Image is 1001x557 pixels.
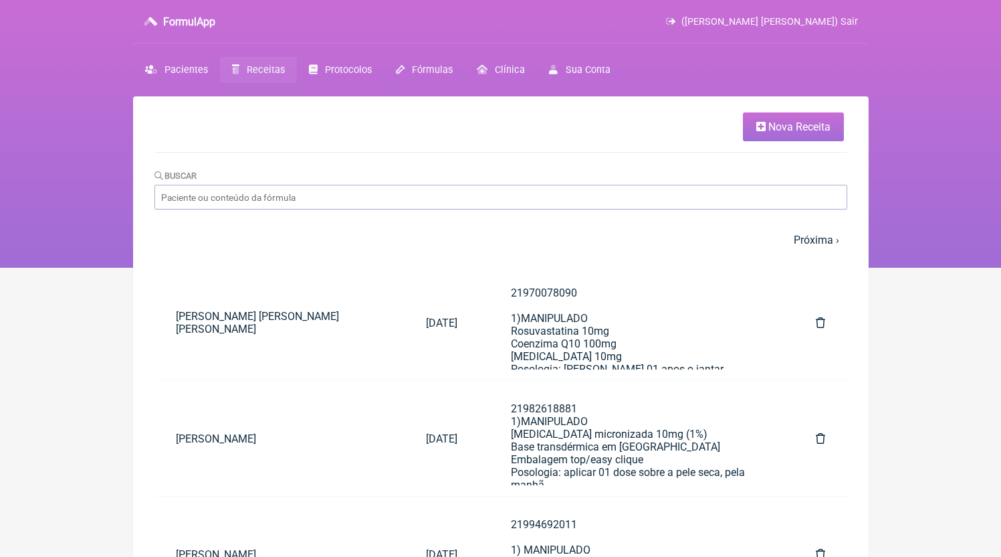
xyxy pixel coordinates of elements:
[164,64,208,76] span: Pacientes
[743,112,844,141] a: Nova Receita
[412,64,453,76] span: Fórmulas
[154,299,405,346] a: [PERSON_NAME] [PERSON_NAME] [PERSON_NAME]
[220,57,297,83] a: Receitas
[247,64,285,76] span: Receitas
[537,57,622,83] a: Sua Conta
[154,422,405,456] a: [PERSON_NAME]
[297,57,384,83] a: Protocolos
[489,392,784,485] a: 219826188811)MANIPULADO[MEDICAL_DATA] micronizada 10mg (1%)Base transdérmica em [GEOGRAPHIC_DATA]...
[154,226,847,254] nav: pager
[154,171,197,181] label: Buscar
[495,64,525,76] span: Clínica
[154,185,847,210] input: Paciente ou conteúdo da fórmula
[666,16,857,27] a: ([PERSON_NAME] [PERSON_NAME]) Sair
[681,16,858,27] span: ([PERSON_NAME] [PERSON_NAME]) Sair
[405,306,479,340] a: [DATE]
[405,422,479,456] a: [DATE]
[794,234,839,246] a: Próxima ›
[465,57,537,83] a: Clínica
[133,57,220,83] a: Pacientes
[325,64,372,76] span: Protocolos
[384,57,465,83] a: Fórmulas
[566,64,610,76] span: Sua Conta
[768,121,830,133] span: Nova Receita
[163,15,215,28] h3: FormulApp
[489,276,784,370] a: 219700780901)MANIPULADORosuvastatina 10mgCoenzima Q10 100mg[MEDICAL_DATA] 10mgPosologia: [PERSON_...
